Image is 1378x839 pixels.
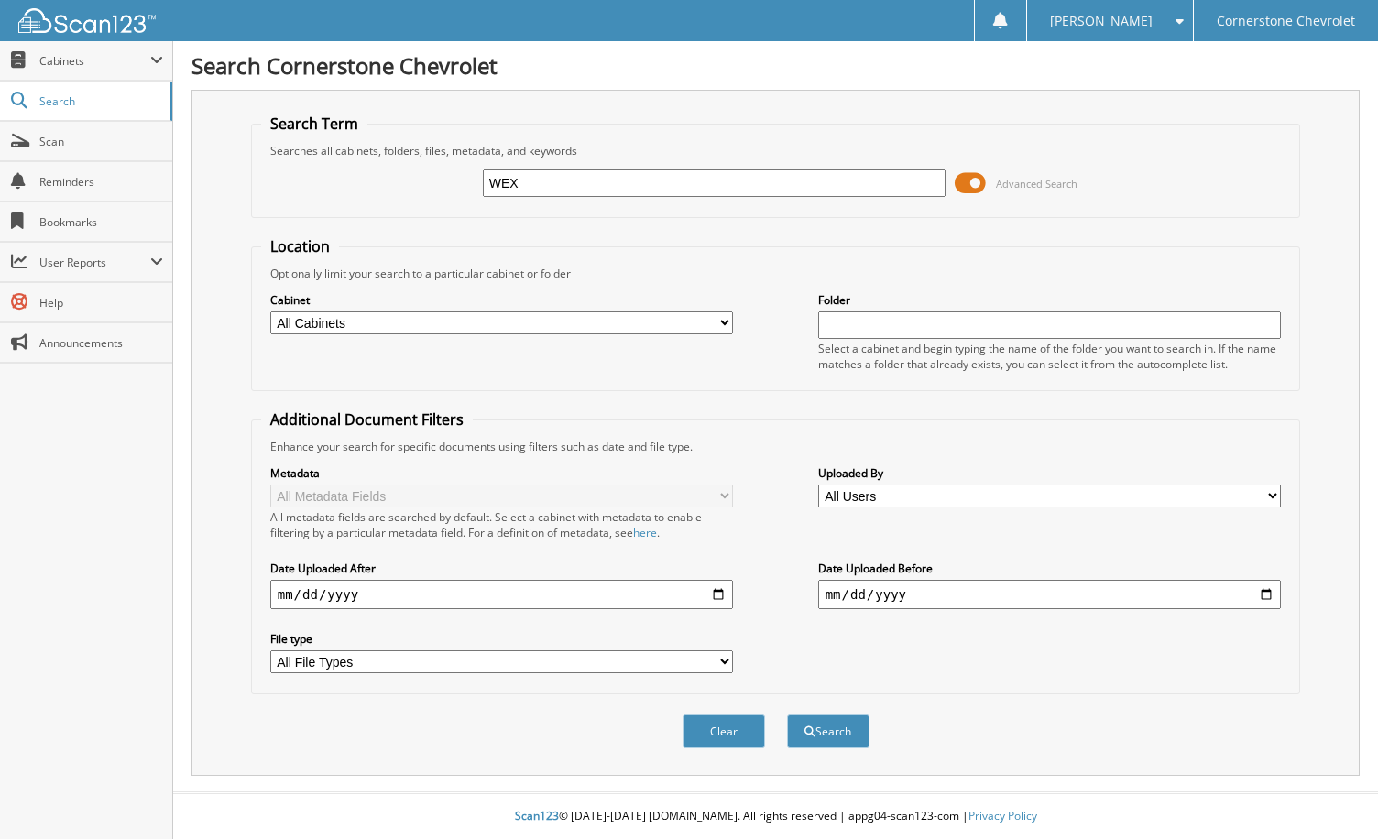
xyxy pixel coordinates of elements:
span: Scan123 [515,808,559,823]
span: Advanced Search [996,177,1077,191]
div: © [DATE]-[DATE] [DOMAIN_NAME]. All rights reserved | appg04-scan123-com | [173,794,1378,839]
legend: Search Term [261,114,367,134]
iframe: Chat Widget [1286,751,1378,839]
span: User Reports [39,255,150,270]
div: All metadata fields are searched by default. Select a cabinet with metadata to enable filtering b... [270,509,734,540]
div: Select a cabinet and begin typing the name of the folder you want to search in. If the name match... [818,341,1282,372]
button: Clear [683,714,765,748]
span: Announcements [39,335,163,351]
label: Uploaded By [818,465,1282,481]
label: Folder [818,292,1282,308]
span: [PERSON_NAME] [1050,16,1153,27]
a: here [633,525,657,540]
label: Cabinet [270,292,734,308]
span: Bookmarks [39,214,163,230]
span: Cornerstone Chevrolet [1217,16,1355,27]
input: start [270,580,734,609]
label: Date Uploaded After [270,561,734,576]
span: Scan [39,134,163,149]
label: File type [270,631,734,647]
label: Date Uploaded Before [818,561,1282,576]
div: Optionally limit your search to a particular cabinet or folder [261,266,1291,281]
img: scan123-logo-white.svg [18,8,156,33]
button: Search [787,714,869,748]
div: Enhance your search for specific documents using filters such as date and file type. [261,439,1291,454]
label: Metadata [270,465,734,481]
span: Reminders [39,174,163,190]
span: Help [39,295,163,311]
span: Cabinets [39,53,150,69]
h1: Search Cornerstone Chevrolet [191,50,1360,81]
legend: Location [261,236,339,256]
a: Privacy Policy [968,808,1037,823]
span: Search [39,93,160,109]
legend: Additional Document Filters [261,409,473,430]
div: Searches all cabinets, folders, files, metadata, and keywords [261,143,1291,158]
input: end [818,580,1282,609]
